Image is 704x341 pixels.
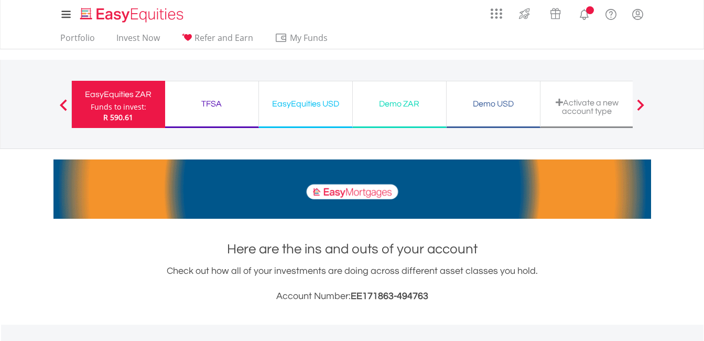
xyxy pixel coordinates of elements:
img: vouchers-v2.svg [547,5,564,22]
div: Demo USD [453,97,534,111]
span: My Funds [275,31,343,45]
div: Demo ZAR [359,97,440,111]
div: TFSA [171,97,252,111]
h1: Here are the ins and outs of your account [53,240,651,259]
a: AppsGrid [484,3,509,19]
div: Check out how all of your investments are doing across different asset classes you hold. [53,264,651,304]
span: R 590.61 [103,112,133,122]
a: Refer and Earn [177,33,257,49]
h3: Account Number: [53,289,651,304]
img: EasyMortage Promotion Banner [53,159,651,219]
div: Funds to invest: [91,102,146,112]
img: EasyEquities_Logo.png [78,6,188,24]
a: Vouchers [540,3,571,22]
a: Portfolio [56,33,99,49]
span: Refer and Earn [194,32,253,44]
div: Activate a new account type [547,98,627,115]
a: My Profile [624,3,651,26]
img: thrive-v2.svg [516,5,533,22]
span: EE171863-494763 [351,291,428,301]
img: grid-menu-icon.svg [491,8,502,19]
a: FAQ's and Support [598,3,624,24]
a: Notifications [571,3,598,24]
a: Invest Now [112,33,164,49]
div: EasyEquities ZAR [78,87,159,102]
a: Home page [76,3,188,24]
div: EasyEquities USD [265,97,346,111]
